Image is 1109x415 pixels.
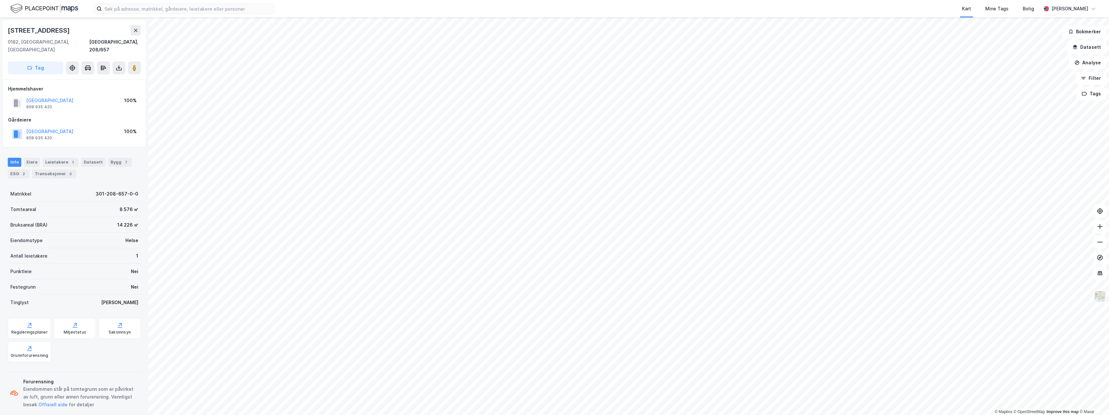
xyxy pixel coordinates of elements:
img: logo.f888ab2527a4732fd821a326f86c7f29.svg [10,3,78,14]
div: Antall leietakere [10,252,48,260]
div: Miljøstatus [64,330,86,335]
div: [PERSON_NAME] [101,299,138,306]
div: 100% [124,128,137,135]
div: 0182, [GEOGRAPHIC_DATA], [GEOGRAPHIC_DATA] [8,38,89,54]
div: [PERSON_NAME] [1051,5,1088,13]
button: Tags [1076,87,1106,100]
div: Kart [962,5,971,13]
img: Z [1094,290,1106,303]
div: 1 [69,159,76,165]
div: Tinglyst [10,299,29,306]
div: Hjemmelshaver [8,85,141,93]
a: OpenStreetMap [1014,410,1045,414]
div: Gårdeiere [8,116,141,124]
button: Tag [8,61,63,74]
a: Improve this map [1047,410,1079,414]
div: 958 935 420 [26,135,52,141]
div: Eiendomstype [10,237,43,244]
div: Bruksareal (BRA) [10,221,48,229]
div: Helse [125,237,138,244]
div: Tomteareal [10,206,36,213]
div: Leietakere [43,158,79,167]
div: 14 226 ㎡ [117,221,138,229]
div: 3 [67,171,74,177]
div: 7 [123,159,129,165]
input: Søk på adresse, matrikkel, gårdeiere, leietakere eller personer [102,4,274,14]
div: Forurensning [23,378,138,386]
div: Nei [131,283,138,291]
div: Eiere [24,158,40,167]
div: Grunnforurensning [11,353,48,358]
div: ESG [8,169,29,178]
iframe: Chat Widget [1077,384,1109,415]
div: 8 576 ㎡ [120,206,138,213]
div: 301-208-657-0-0 [96,190,138,198]
div: Bygg [108,158,132,167]
div: Info [8,158,21,167]
button: Analyse [1069,56,1106,69]
a: Mapbox [995,410,1012,414]
button: Filter [1075,72,1106,85]
div: 958 935 420 [26,104,52,110]
button: Datasett [1067,41,1106,54]
div: 100% [124,97,137,104]
div: Nei [131,268,138,275]
div: Eiendommen står på tomtegrunn som er påvirket av luft, grunn eller annen forurensning. Vennligst ... [23,385,138,409]
div: Bolig [1023,5,1034,13]
div: [STREET_ADDRESS] [8,25,71,36]
div: Datasett [81,158,105,167]
div: Punktleie [10,268,32,275]
div: Mine Tags [985,5,1009,13]
div: 1 [136,252,138,260]
div: Reguleringsplaner [11,330,48,335]
button: Bokmerker [1063,25,1106,38]
div: Matrikkel [10,190,31,198]
div: Saksinnsyn [109,330,131,335]
div: [GEOGRAPHIC_DATA], 208/657 [89,38,141,54]
div: 2 [20,171,27,177]
div: Festegrunn [10,283,36,291]
div: Transaksjoner [32,169,76,178]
